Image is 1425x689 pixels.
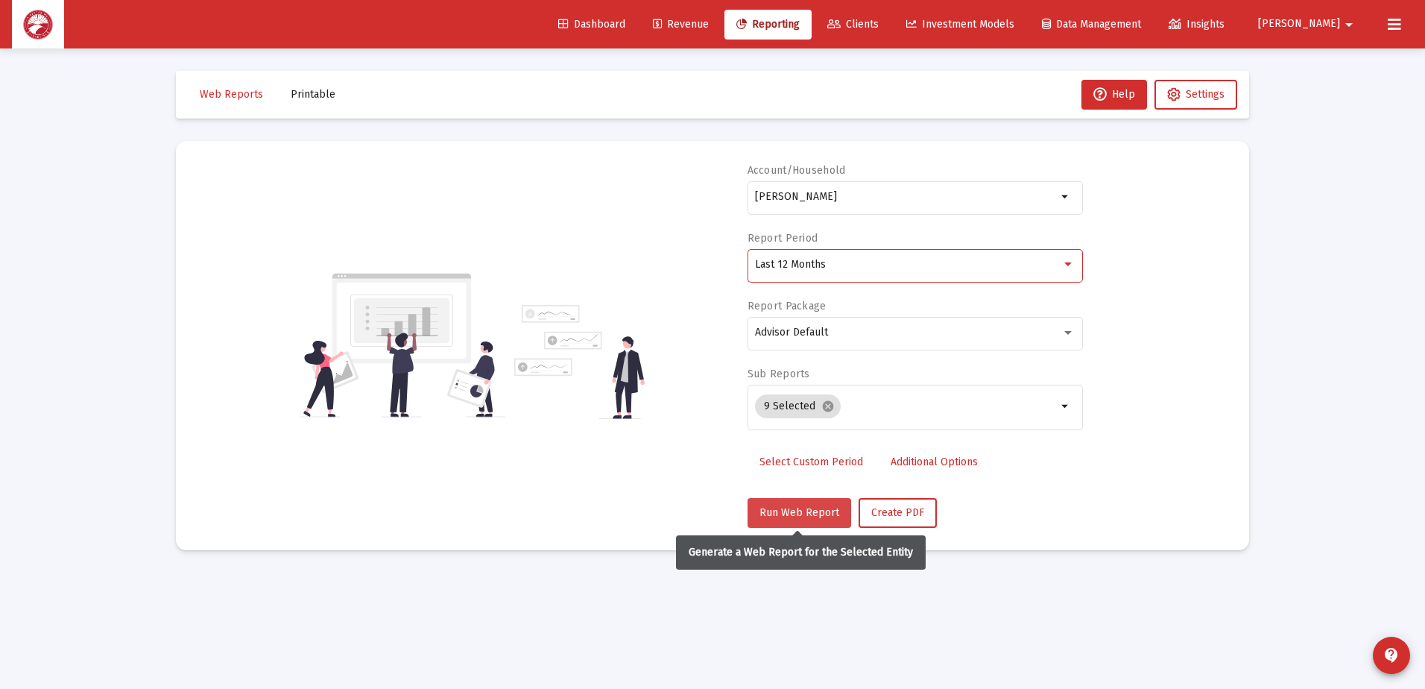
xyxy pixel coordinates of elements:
[1057,397,1075,415] mat-icon: arrow_drop_down
[291,88,335,101] span: Printable
[1093,88,1135,101] span: Help
[859,498,937,528] button: Create PDF
[736,18,800,31] span: Reporting
[558,18,625,31] span: Dashboard
[815,10,891,40] a: Clients
[755,326,828,339] span: Advisor Default
[23,10,53,40] img: Dashboard
[1042,18,1141,31] span: Data Management
[748,368,810,380] label: Sub Reports
[755,258,826,271] span: Last 12 Months
[755,394,841,418] mat-chip: 9 Selected
[1081,80,1147,110] button: Help
[641,10,721,40] a: Revenue
[300,271,505,419] img: reporting
[759,506,839,519] span: Run Web Report
[514,305,645,419] img: reporting-alt
[755,191,1057,203] input: Search or select an account or household
[1154,80,1237,110] button: Settings
[546,10,637,40] a: Dashboard
[200,88,263,101] span: Web Reports
[748,232,818,245] label: Report Period
[279,80,347,110] button: Printable
[188,80,275,110] button: Web Reports
[748,164,846,177] label: Account/Household
[748,300,827,312] label: Report Package
[1258,18,1340,31] span: [PERSON_NAME]
[748,498,851,528] button: Run Web Report
[724,10,812,40] a: Reporting
[821,400,835,413] mat-icon: cancel
[1340,10,1358,40] mat-icon: arrow_drop_down
[1030,10,1153,40] a: Data Management
[759,456,863,468] span: Select Custom Period
[1057,188,1075,206] mat-icon: arrow_drop_down
[1169,18,1225,31] span: Insights
[1383,646,1400,664] mat-icon: contact_support
[871,506,924,519] span: Create PDF
[1186,88,1225,101] span: Settings
[1240,9,1376,39] button: [PERSON_NAME]
[891,456,978,468] span: Additional Options
[653,18,709,31] span: Revenue
[827,18,879,31] span: Clients
[1157,10,1236,40] a: Insights
[894,10,1026,40] a: Investment Models
[906,18,1014,31] span: Investment Models
[755,391,1057,421] mat-chip-list: Selection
